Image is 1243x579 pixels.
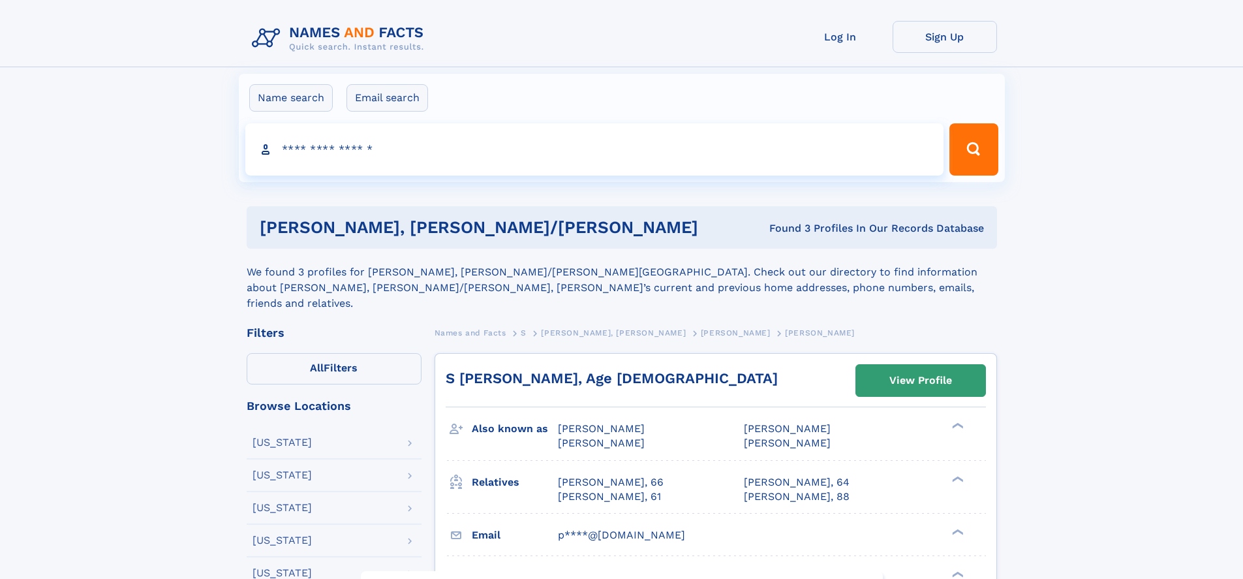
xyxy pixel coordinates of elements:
[253,535,312,546] div: [US_STATE]
[253,437,312,448] div: [US_STATE]
[733,221,984,236] div: Found 3 Profiles In Our Records Database
[247,400,422,412] div: Browse Locations
[701,328,771,337] span: [PERSON_NAME]
[558,490,661,504] a: [PERSON_NAME], 61
[247,327,422,339] div: Filters
[788,21,893,53] a: Log In
[260,219,734,236] h1: [PERSON_NAME], [PERSON_NAME]/[PERSON_NAME]
[253,503,312,513] div: [US_STATE]
[889,366,952,396] div: View Profile
[249,84,333,112] label: Name search
[346,84,428,112] label: Email search
[472,524,558,546] h3: Email
[253,568,312,578] div: [US_STATE]
[949,475,964,483] div: ❯
[521,328,527,337] span: S
[744,422,831,435] span: [PERSON_NAME]
[558,437,645,449] span: [PERSON_NAME]
[472,471,558,493] h3: Relatives
[856,365,985,396] a: View Profile
[893,21,997,53] a: Sign Up
[558,475,664,490] a: [PERSON_NAME], 66
[541,324,686,341] a: [PERSON_NAME], [PERSON_NAME]
[541,328,686,337] span: [PERSON_NAME], [PERSON_NAME]
[949,123,998,176] button: Search Button
[744,437,831,449] span: [PERSON_NAME]
[472,418,558,440] h3: Also known as
[744,490,850,504] a: [PERSON_NAME], 88
[247,249,997,311] div: We found 3 profiles for [PERSON_NAME], [PERSON_NAME]/[PERSON_NAME][GEOGRAPHIC_DATA]. Check out ou...
[247,353,422,384] label: Filters
[701,324,771,341] a: [PERSON_NAME]
[253,470,312,480] div: [US_STATE]
[435,324,506,341] a: Names and Facts
[949,422,964,430] div: ❯
[247,21,435,56] img: Logo Names and Facts
[245,123,944,176] input: search input
[521,324,527,341] a: S
[744,475,850,490] a: [PERSON_NAME], 64
[785,328,855,337] span: [PERSON_NAME]
[446,370,778,386] a: S [PERSON_NAME], Age [DEMOGRAPHIC_DATA]
[310,362,324,374] span: All
[949,527,964,536] div: ❯
[949,570,964,578] div: ❯
[558,422,645,435] span: [PERSON_NAME]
